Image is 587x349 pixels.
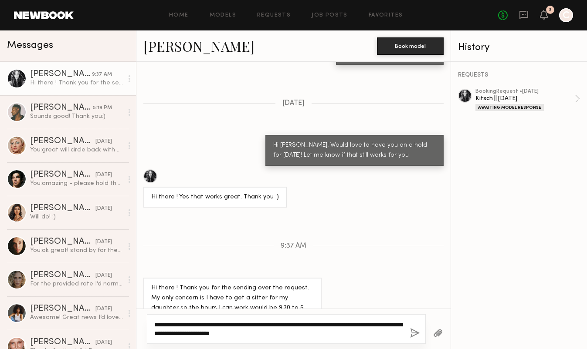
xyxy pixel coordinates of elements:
[475,94,575,103] div: Kitsch || [DATE]
[95,138,112,146] div: [DATE]
[475,89,575,94] div: booking Request • [DATE]
[151,283,314,333] div: Hi there ! Thank you for the sending over the request. My only concern is I have to get a sitter ...
[95,205,112,213] div: [DATE]
[30,79,123,87] div: Hi there ! Thank you for the sending over the request. My only concern is I have to get a sitter ...
[95,305,112,313] div: [DATE]
[143,37,254,55] a: [PERSON_NAME]
[273,141,436,161] div: Hi [PERSON_NAME]! Would love to have you on a hold for [DATE]! Let me know if that still works fo...
[30,70,92,79] div: [PERSON_NAME]
[151,192,279,202] div: Hi there ! Yes that works great. Thank you :)
[549,8,552,13] div: 2
[30,213,123,221] div: Will do! :)
[30,246,123,255] div: You: ok great! stand by for the official booking
[369,13,403,18] a: Favorites
[7,40,53,50] span: Messages
[30,313,123,322] div: Awesome! Great news I’d love you work with your team :)
[377,42,444,49] a: Book model
[95,272,112,280] div: [DATE]
[458,43,580,53] div: History
[377,37,444,55] button: Book model
[92,70,112,79] div: 9:37 AM
[282,100,305,107] span: [DATE]
[30,271,95,280] div: [PERSON_NAME]
[30,204,95,213] div: [PERSON_NAME]
[30,280,123,288] div: For the provided rate I’d normally say one year.
[95,171,112,179] div: [DATE]
[257,13,291,18] a: Requests
[559,8,573,22] a: C
[458,72,580,78] div: REQUESTS
[30,146,123,154] div: You: great will circle back with official booking soon
[30,137,95,146] div: [PERSON_NAME]
[30,179,123,188] div: You: amazing - please hold the day for us - we'll reach out with scheduling shortly
[30,171,95,179] div: [PERSON_NAME]
[30,112,123,121] div: Sounds good! Thank you:)
[281,242,306,250] span: 9:37 AM
[30,104,93,112] div: [PERSON_NAME]
[95,339,112,347] div: [DATE]
[30,338,95,347] div: [PERSON_NAME]
[95,238,112,246] div: [DATE]
[210,13,236,18] a: Models
[169,13,189,18] a: Home
[30,305,95,313] div: [PERSON_NAME]
[30,238,95,246] div: [PERSON_NAME]
[93,104,112,112] div: 5:19 PM
[475,89,580,111] a: bookingRequest •[DATE]Kitsch || [DATE]Awaiting Model Response
[312,13,348,18] a: Job Posts
[475,104,544,111] div: Awaiting Model Response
